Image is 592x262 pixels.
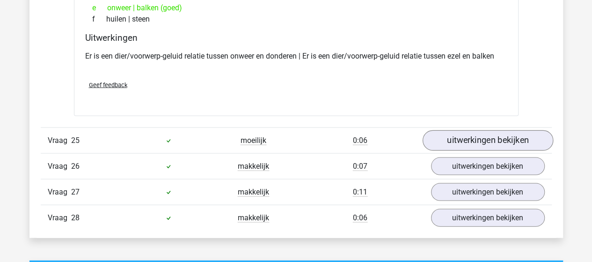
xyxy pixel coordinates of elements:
div: onweer | balken (goed) [85,2,507,14]
a: uitwerkingen bekijken [431,157,545,175]
span: Vraag [48,212,71,224]
span: Vraag [48,135,71,146]
div: huilen | steen [85,14,507,25]
span: e [92,2,107,14]
span: Geef feedback [89,82,127,89]
span: 0:06 [353,136,367,145]
h4: Uitwerkingen [85,32,507,43]
p: Er is een dier/voorwerp-geluid relatie tussen onweer en donderen | Er is een dier/voorwerp-geluid... [85,51,507,62]
a: uitwerkingen bekijken [431,183,545,201]
span: 26 [71,162,80,171]
span: makkelijk [238,162,269,171]
span: 25 [71,136,80,145]
span: f [92,14,106,25]
span: makkelijk [238,187,269,197]
a: uitwerkingen bekijken [422,130,553,151]
span: makkelijk [238,213,269,223]
span: 27 [71,187,80,196]
span: Vraag [48,161,71,172]
span: 0:06 [353,213,367,223]
span: Vraag [48,187,71,198]
span: moeilijk [241,136,266,145]
a: uitwerkingen bekijken [431,209,545,227]
span: 0:07 [353,162,367,171]
span: 28 [71,213,80,222]
span: 0:11 [353,187,367,197]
